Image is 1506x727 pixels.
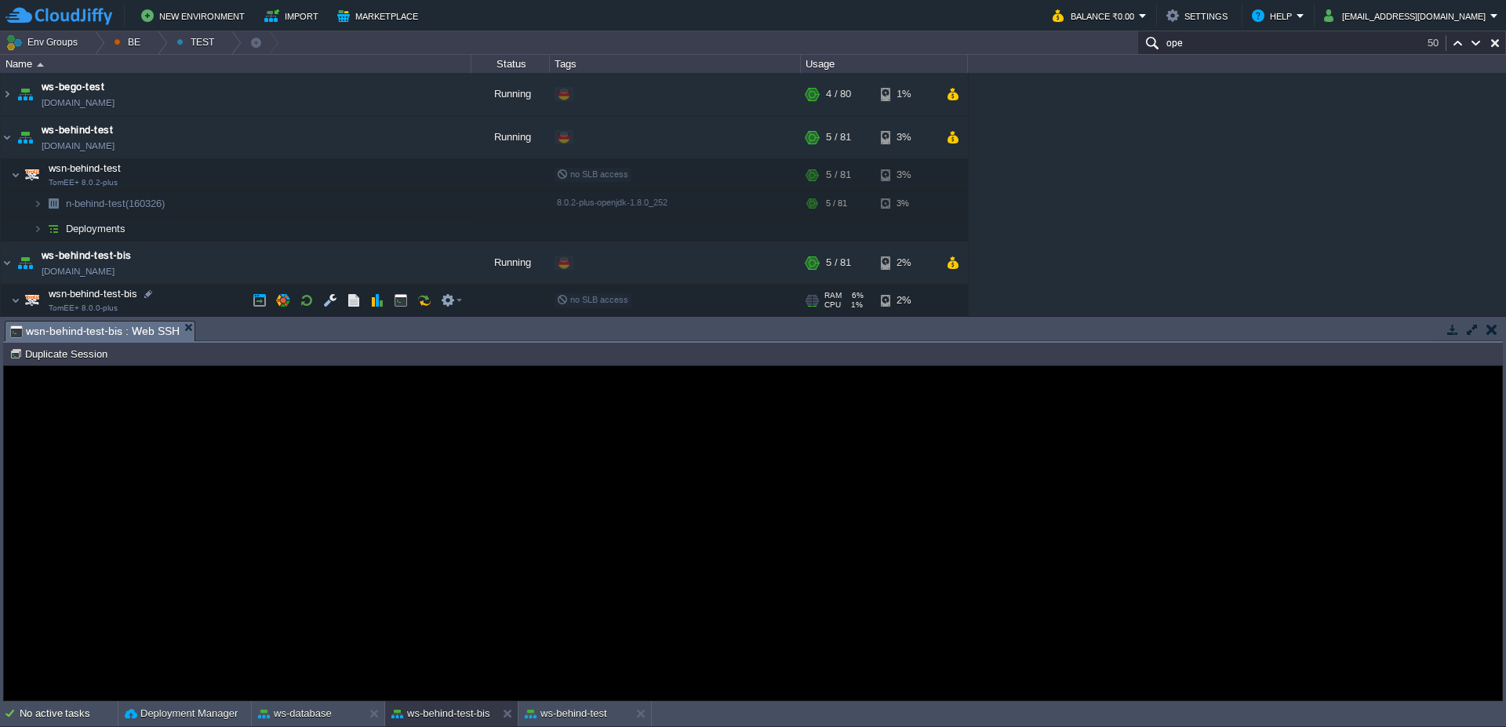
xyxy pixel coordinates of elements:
img: AMDAwAAAACH5BAEAAAAALAAAAAABAAEAAAICRAEAOw== [1,73,13,115]
span: wsn-behind-test-bis [47,287,140,300]
span: wsn-behind-test [47,162,123,175]
a: [DOMAIN_NAME] [42,138,115,154]
a: wsn-behind-test-bisTomEE+ 8.0.0-plus [47,288,140,300]
div: Tags [551,55,800,73]
div: Running [471,73,550,115]
div: 3% [881,159,932,191]
button: ws-behind-test [525,706,607,722]
a: wsn-behind-testTomEE+ 8.0.2-plus [47,162,123,174]
img: AMDAwAAAACH5BAEAAAAALAAAAAABAAEAAAICRAEAOw== [42,191,64,216]
div: 50 [1428,35,1446,51]
div: 5 / 81 [826,116,851,158]
span: 6% [848,291,864,300]
button: TEST [176,31,220,53]
div: Running [471,242,550,284]
button: ws-behind-test-bis [391,706,490,722]
button: ws-database [258,706,332,722]
span: 1% [847,300,863,310]
div: 5 / 81 [826,242,851,284]
a: ws-behind-test [42,122,113,138]
button: Marketplace [337,6,423,25]
img: AMDAwAAAACH5BAEAAAAALAAAAAABAAEAAAICRAEAOw== [14,242,36,284]
img: AMDAwAAAACH5BAEAAAAALAAAAAABAAEAAAICRAEAOw== [21,159,43,191]
div: 3% [881,191,932,216]
span: (160326) [125,198,165,209]
div: No active tasks [20,701,118,726]
a: ws-bego-test [42,79,104,95]
img: AMDAwAAAACH5BAEAAAAALAAAAAABAAEAAAICRAEAOw== [1,116,13,158]
iframe: chat widget [1440,664,1490,711]
img: AMDAwAAAACH5BAEAAAAALAAAAAABAAEAAAICRAEAOw== [14,116,36,158]
div: Running [471,116,550,158]
span: no SLB access [557,295,628,304]
button: Import [264,6,323,25]
img: AMDAwAAAACH5BAEAAAAALAAAAAABAAEAAAICRAEAOw== [33,191,42,216]
img: CloudJiffy [5,6,112,26]
button: Balance ₹0.00 [1053,6,1139,25]
img: AMDAwAAAACH5BAEAAAAALAAAAAABAAEAAAICRAEAOw== [1,242,13,284]
a: Deployments [64,222,128,235]
span: CPU [824,300,841,310]
button: Help [1252,6,1297,25]
span: 8.0.2-plus-openjdk-1.8.0_252 [557,198,668,207]
img: AMDAwAAAACH5BAEAAAAALAAAAAABAAEAAAICRAEAOw== [11,159,20,191]
img: AMDAwAAAACH5BAEAAAAALAAAAAABAAEAAAICRAEAOw== [14,73,36,115]
div: 5 / 81 [826,159,851,191]
div: Name [2,55,471,73]
button: New Environment [141,6,249,25]
span: n-behind-test [64,197,167,210]
a: [DOMAIN_NAME] [42,264,115,279]
a: [DOMAIN_NAME] [42,95,115,111]
button: Settings [1166,6,1232,25]
span: wsn-behind-test-bis : Web SSH [10,322,180,341]
img: AMDAwAAAACH5BAEAAAAALAAAAAABAAEAAAICRAEAOw== [37,63,44,67]
div: 5 / 81 [826,191,847,216]
div: Status [472,55,549,73]
div: 4 / 80 [826,73,851,115]
img: AMDAwAAAACH5BAEAAAAALAAAAAABAAEAAAICRAEAOw== [11,285,20,316]
div: 1% [881,73,932,115]
span: TomEE+ 8.0.2-plus [49,178,118,187]
button: Duplicate Session [9,347,112,361]
button: BE [114,31,146,53]
span: RAM [824,291,842,300]
a: n-behind-test(160326) [64,197,167,210]
button: Env Groups [5,31,83,53]
img: AMDAwAAAACH5BAEAAAAALAAAAAABAAEAAAICRAEAOw== [42,216,64,241]
button: Deployment Manager [125,706,238,722]
span: TomEE+ 8.0.0-plus [49,304,118,313]
span: no SLB access [557,169,628,179]
div: 3% [881,116,932,158]
img: AMDAwAAAACH5BAEAAAAALAAAAAABAAEAAAICRAEAOw== [33,216,42,241]
a: ws-behind-test-bis [42,248,131,264]
div: Usage [802,55,967,73]
img: AMDAwAAAACH5BAEAAAAALAAAAAABAAEAAAICRAEAOw== [21,285,43,316]
div: 2% [881,285,932,316]
div: 2% [881,242,932,284]
button: [EMAIL_ADDRESS][DOMAIN_NAME] [1324,6,1490,25]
